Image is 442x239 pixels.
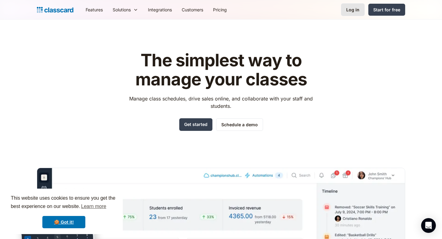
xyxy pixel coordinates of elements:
div: Log in [346,6,359,13]
a: Schedule a demo [216,118,263,131]
h1: The simplest way to manage your classes [124,51,319,89]
a: learn more about cookies [80,202,107,211]
div: Solutions [108,3,143,17]
a: Integrations [143,3,177,17]
span: This website uses cookies to ensure you get the best experience on our website. [11,194,117,211]
a: Pricing [208,3,232,17]
a: Get started [179,118,212,131]
div: Open Intercom Messenger [421,218,436,233]
a: Features [81,3,108,17]
div: cookieconsent [5,189,123,234]
div: Solutions [113,6,131,13]
a: Start for free [368,4,405,16]
a: Log in [341,3,365,16]
p: Manage class schedules, drive sales online, and collaborate with your staff and students. [124,95,319,110]
div: Start for free [373,6,400,13]
a: home [37,6,73,14]
a: dismiss cookie message [42,216,85,228]
a: Customers [177,3,208,17]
